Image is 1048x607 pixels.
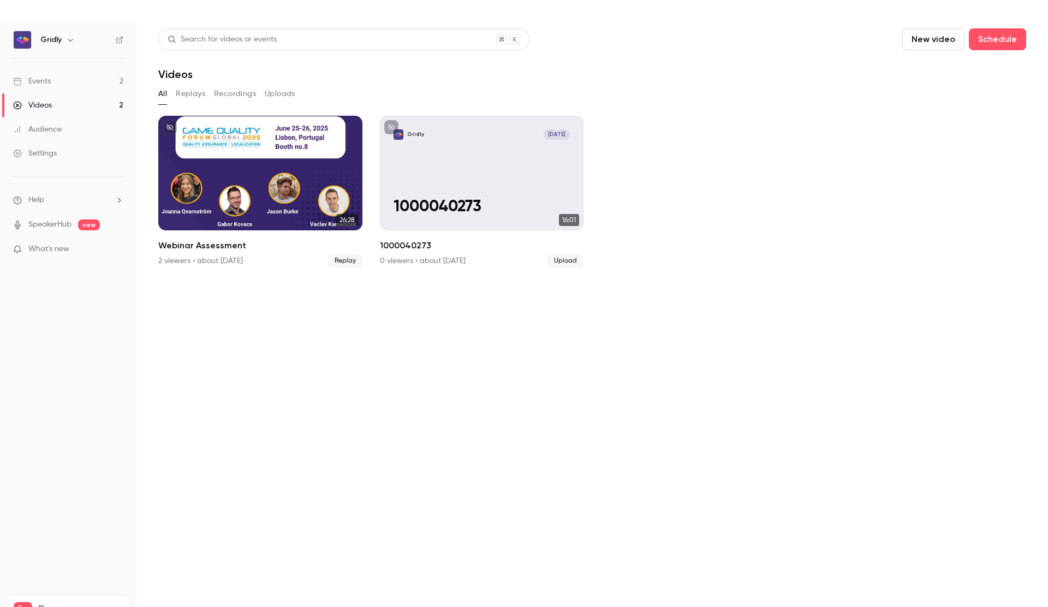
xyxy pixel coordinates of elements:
[559,214,579,226] span: 16:01
[29,63,38,72] img: tab_domain_overview_orange.svg
[384,120,398,134] button: unpublished
[158,68,193,81] h1: Videos
[394,129,404,140] img: 1000040273
[28,243,69,255] span: What's new
[380,255,466,266] div: 0 viewers • about [DATE]
[121,64,184,72] div: Keywords by Traffic
[28,219,72,230] a: SpeakerHub
[407,131,424,138] p: Gridly
[380,116,584,267] a: 1000040273Gridly[DATE]100004027316:0110000402730 viewers • about [DATE]Upload
[158,116,1026,267] ul: Videos
[214,85,256,103] button: Recordings
[176,85,205,103] button: Replays
[109,63,117,72] img: tab_keywords_by_traffic_grey.svg
[394,198,570,217] p: 1000040273
[13,100,52,111] div: Videos
[13,76,51,87] div: Events
[265,85,295,103] button: Uploads
[544,129,570,140] span: [DATE]
[380,239,584,252] h2: 1000040273
[78,219,100,230] span: new
[40,34,62,45] h6: Gridly
[17,28,26,37] img: website_grey.svg
[168,34,277,45] div: Search for videos or events
[158,85,167,103] button: All
[13,124,62,135] div: Audience
[13,148,57,159] div: Settings
[31,17,53,26] div: v 4.0.25
[336,214,358,226] span: 26:28
[969,28,1026,50] button: Schedule
[13,194,123,206] li: help-dropdown-opener
[14,31,31,49] img: Gridly
[28,28,120,37] div: Domain: [DOMAIN_NAME]
[158,116,362,267] li: Webinar Assessment
[547,254,583,267] span: Upload
[902,28,964,50] button: New video
[17,17,26,26] img: logo_orange.svg
[158,239,362,252] h2: Webinar Assessment
[158,116,362,267] a: 26:28Webinar Assessment2 viewers • about [DATE]Replay
[28,194,44,206] span: Help
[328,254,362,267] span: Replay
[158,255,243,266] div: 2 viewers • about [DATE]
[163,120,177,134] button: unpublished
[380,116,584,267] li: 1000040273
[41,64,98,72] div: Domain Overview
